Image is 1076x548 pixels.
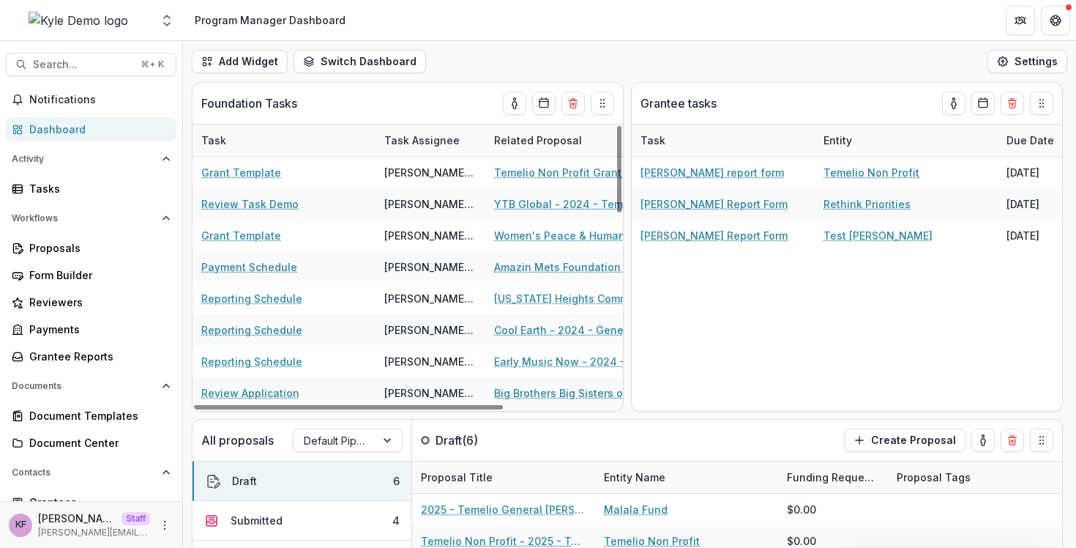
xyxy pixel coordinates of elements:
div: Submitted [231,513,283,528]
button: Notifications [6,88,176,111]
a: [PERSON_NAME] report form [640,165,784,180]
a: Review Application [201,385,299,401]
span: Activity [12,154,156,164]
button: Settings [987,50,1067,73]
button: Drag [1030,429,1053,452]
a: [PERSON_NAME] Report Form [640,196,788,212]
span: Contacts [12,467,156,478]
div: Task Assignee [376,125,485,156]
a: Grant Template [201,165,281,180]
div: Document Center [29,435,165,451]
a: Form Builder [6,263,176,287]
div: Proposal Title [412,470,501,485]
div: Task [193,125,376,156]
button: Drag [591,92,614,115]
div: Proposals [29,240,165,256]
a: Reporting Schedule [201,291,302,306]
a: Dashboard [6,117,176,141]
div: Entity Name [595,470,674,485]
div: [PERSON_NAME] <[PERSON_NAME][EMAIL_ADDRESS][DOMAIN_NAME]> [384,291,477,306]
a: Proposals [6,236,176,260]
button: Delete card [1001,92,1024,115]
div: Draft [232,473,257,489]
button: Calendar [971,92,995,115]
div: Task [632,125,815,156]
div: Related Proposal [485,133,591,148]
div: 6 [393,473,400,489]
button: Open Contacts [6,461,176,484]
button: Open Workflows [6,207,176,230]
button: Open Activity [6,147,176,171]
div: [PERSON_NAME] <[PERSON_NAME][EMAIL_ADDRESS][DOMAIN_NAME]> [384,259,477,275]
a: Temelio Non Profit Grant Application - 2024 [494,165,660,180]
div: Due Date [998,133,1063,148]
a: Grantees [6,490,176,514]
button: toggle-assigned-to-me [503,92,526,115]
span: Notifications [29,94,171,106]
div: Entity [815,133,861,148]
button: Draft6 [193,462,411,501]
div: [PERSON_NAME] <[PERSON_NAME][EMAIL_ADDRESS][DOMAIN_NAME]> [384,196,477,212]
a: Payments [6,317,176,341]
a: Document Center [6,431,176,455]
button: Delete card [561,92,585,115]
a: Review Task Demo [201,196,299,212]
p: [PERSON_NAME][EMAIL_ADDRESS][DOMAIN_NAME] [38,526,150,539]
a: Document Templates [6,404,176,428]
div: Proposal Title [412,462,595,493]
div: Proposal Tags [888,462,1071,493]
div: Payments [29,322,165,337]
a: Temelio Non Profit [823,165,919,180]
div: Related Proposal [485,125,668,156]
p: All proposals [201,432,274,449]
button: Create Proposal [844,429,965,452]
div: Entity [815,125,998,156]
a: Grantee Reports [6,344,176,369]
button: toggle-assigned-to-me [942,92,965,115]
div: Tasks [29,181,165,196]
button: Switch Dashboard [294,50,426,73]
div: [PERSON_NAME] <[PERSON_NAME][EMAIL_ADDRESS][DOMAIN_NAME]> [384,165,477,180]
div: Entity Name [595,462,778,493]
div: 4 [392,513,400,528]
button: More [156,516,173,534]
a: Tasks [6,177,176,201]
div: [PERSON_NAME] <[PERSON_NAME][EMAIL_ADDRESS][DOMAIN_NAME]> [384,322,477,338]
button: toggle-assigned-to-me [971,429,995,452]
a: Malala Fund [604,502,668,517]
p: Grantee tasks [640,95,717,112]
span: Search... [33,59,132,71]
a: Amazin Mets Foundation Inc - 2024 - General grant application [494,259,660,275]
div: Task Assignee [376,133,468,148]
button: Submitted4 [193,501,411,541]
div: Program Manager Dashboard [195,12,345,28]
div: Dashboard [29,122,165,137]
div: [PERSON_NAME] <[PERSON_NAME][EMAIL_ADDRESS][DOMAIN_NAME]> [384,385,477,401]
a: YTB Global - 2024 - Temelio General [PERSON_NAME] [494,196,660,212]
div: $0.00 [787,502,816,517]
div: Funding Requested [778,462,888,493]
a: Big Brothers Big Sisters of WNC - 2024 - Temelio General [PERSON_NAME] [494,385,660,401]
a: Test [PERSON_NAME] [823,228,933,243]
p: Foundation Tasks [201,95,297,112]
img: Kyle Demo logo [29,12,128,29]
button: Add Widget [192,50,288,73]
div: Grantees [29,495,165,510]
a: Rethink Priorities [823,196,911,212]
a: Women's Peace & Humanitarian Fund - 2024 - Temelio General [PERSON_NAME] [494,228,660,243]
button: Calendar [532,92,556,115]
div: Form Builder [29,267,165,283]
p: Staff [122,512,150,525]
nav: breadcrumb [189,10,351,31]
a: Reviewers [6,290,176,314]
div: Funding Requested [778,470,888,485]
a: Early Music Now - 2024 - General grant application [494,354,660,369]
button: Open Documents [6,374,176,398]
